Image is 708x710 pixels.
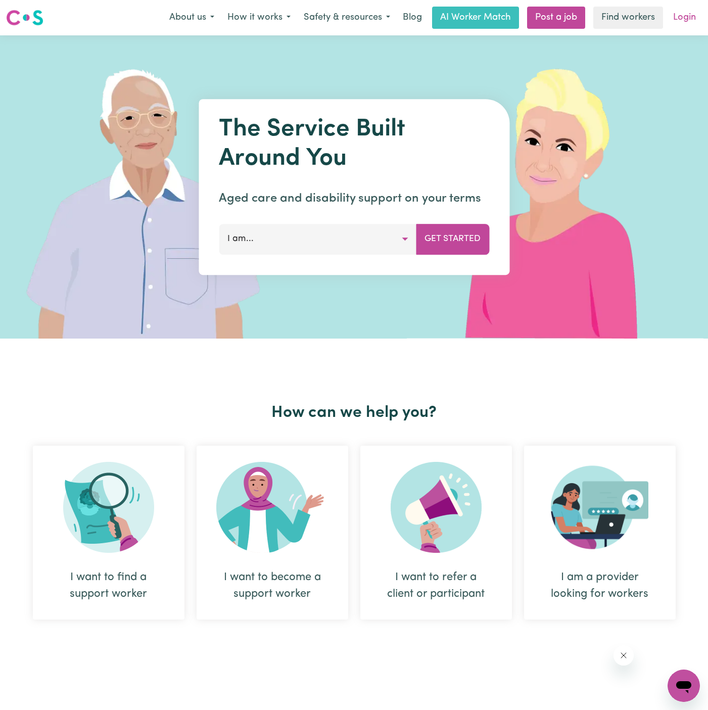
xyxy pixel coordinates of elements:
[219,190,489,208] p: Aged care and disability support on your terms
[63,462,154,553] img: Search
[667,7,702,29] a: Login
[385,569,488,602] div: I want to refer a client or participant
[219,224,416,254] button: I am...
[6,7,61,15] span: Need any help?
[221,7,297,28] button: How it works
[548,569,651,602] div: I am a provider looking for workers
[27,403,682,422] h2: How can we help you?
[613,645,634,666] iframe: Close message
[360,446,512,620] div: I want to refer a client or participant
[397,7,428,29] a: Blog
[57,569,160,602] div: I want to find a support worker
[163,7,221,28] button: About us
[416,224,489,254] button: Get Started
[668,670,700,702] iframe: Button to launch messaging window
[221,569,324,602] div: I want to become a support worker
[6,9,43,27] img: Careseekers logo
[527,7,585,29] a: Post a job
[6,6,43,29] a: Careseekers logo
[33,446,184,620] div: I want to find a support worker
[391,462,482,553] img: Refer
[593,7,663,29] a: Find workers
[219,115,489,173] h1: The Service Built Around You
[216,462,328,553] img: Become Worker
[297,7,397,28] button: Safety & resources
[432,7,519,29] a: AI Worker Match
[551,462,649,553] img: Provider
[197,446,348,620] div: I want to become a support worker
[524,446,676,620] div: I am a provider looking for workers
